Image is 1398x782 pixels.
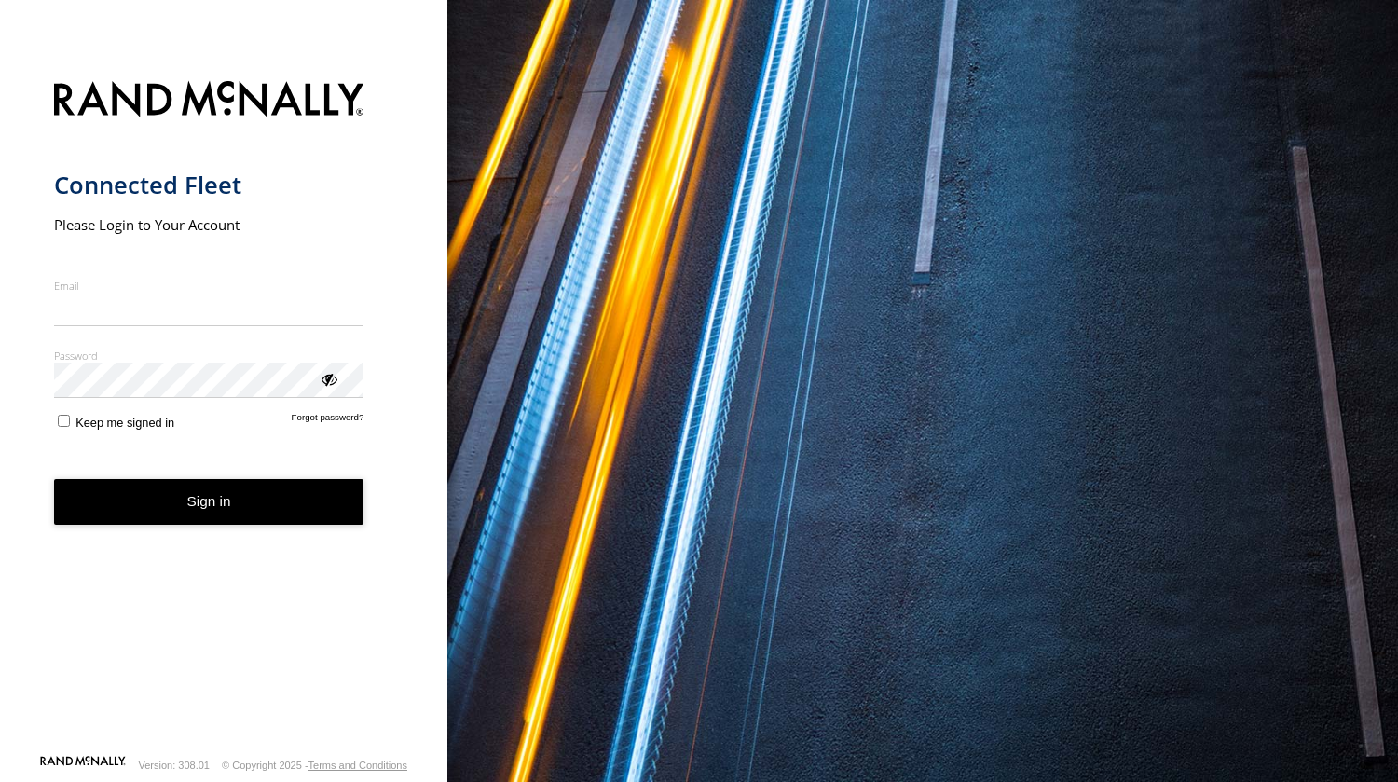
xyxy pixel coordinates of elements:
[58,415,70,427] input: Keep me signed in
[54,279,364,293] label: Email
[54,215,364,234] h2: Please Login to Your Account
[319,369,337,388] div: ViewPassword
[54,70,394,754] form: main
[308,760,407,771] a: Terms and Conditions
[75,416,174,430] span: Keep me signed in
[54,349,364,363] label: Password
[222,760,407,771] div: © Copyright 2025 -
[54,479,364,525] button: Sign in
[40,756,126,775] a: Visit our Website
[139,760,210,771] div: Version: 308.01
[54,170,364,200] h1: Connected Fleet
[54,77,364,125] img: Rand McNally
[292,412,364,430] a: Forgot password?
